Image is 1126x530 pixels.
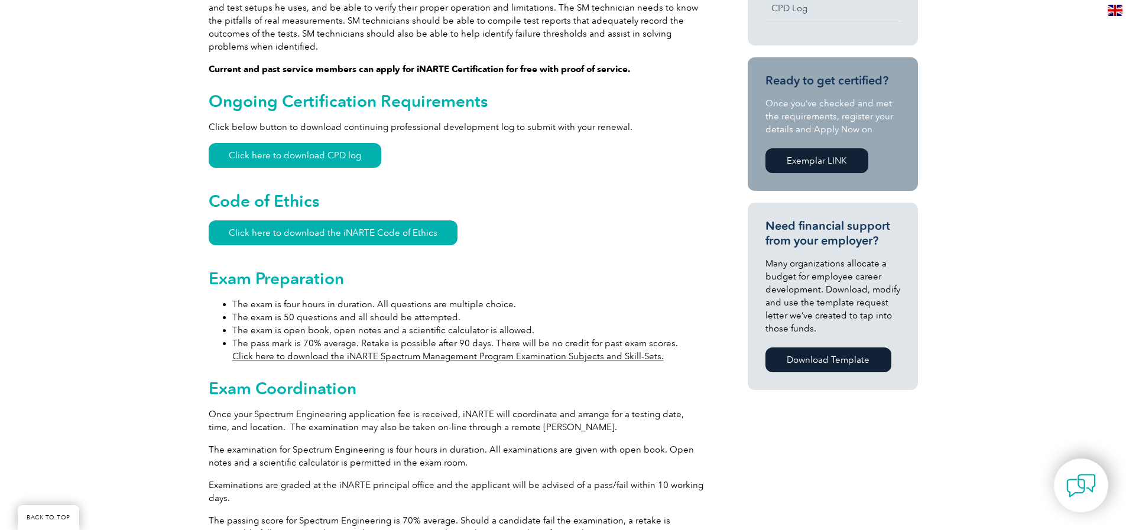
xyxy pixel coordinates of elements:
[765,257,900,335] p: Many organizations allocate a budget for employee career development. Download, modify and use th...
[232,324,705,337] li: The exam is open book, open notes and a scientific calculator is allowed.
[209,220,457,245] a: Click here to download the iNARTE Code of Ethics
[209,121,705,134] p: Click below button to download continuing professional development log to submit with your renewal.
[232,337,705,363] li: The pass mark is 70% average. Retake is possible after 90 days. There will be no credit for past ...
[232,311,705,324] li: The exam is 50 questions and all should be attempted.
[1066,471,1096,500] img: contact-chat.png
[765,219,900,248] h3: Need financial support from your employer?
[209,379,705,398] h2: Exam Coordination
[765,73,900,88] h3: Ready to get certified?
[209,64,631,74] strong: Current and past service members can apply for iNARTE Certification for free with proof of service.
[232,351,664,362] a: Click here to download the iNARTE Spectrum Management Program Examination Subjects and Skill-Sets.
[209,443,705,469] p: The examination for Spectrum Engineering is four hours in duration. All examinations are given wi...
[209,269,705,288] h2: Exam Preparation
[18,505,79,530] a: BACK TO TOP
[765,347,891,372] a: Download Template
[209,408,705,434] p: Once your Spectrum Engineering application fee is received, iNARTE will coordinate and arrange fo...
[209,479,705,505] p: Examinations are graded at the iNARTE principal office and the applicant will be advised of a pas...
[765,148,868,173] a: Exemplar LINK
[209,143,381,168] a: Click here to download CPD log
[209,191,705,210] h2: Code of Ethics
[1108,5,1122,16] img: en
[209,92,705,110] h2: Ongoing Certification Requirements
[232,298,705,311] li: The exam is four hours in duration. All questions are multiple choice.
[765,97,900,136] p: Once you’ve checked and met the requirements, register your details and Apply Now on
